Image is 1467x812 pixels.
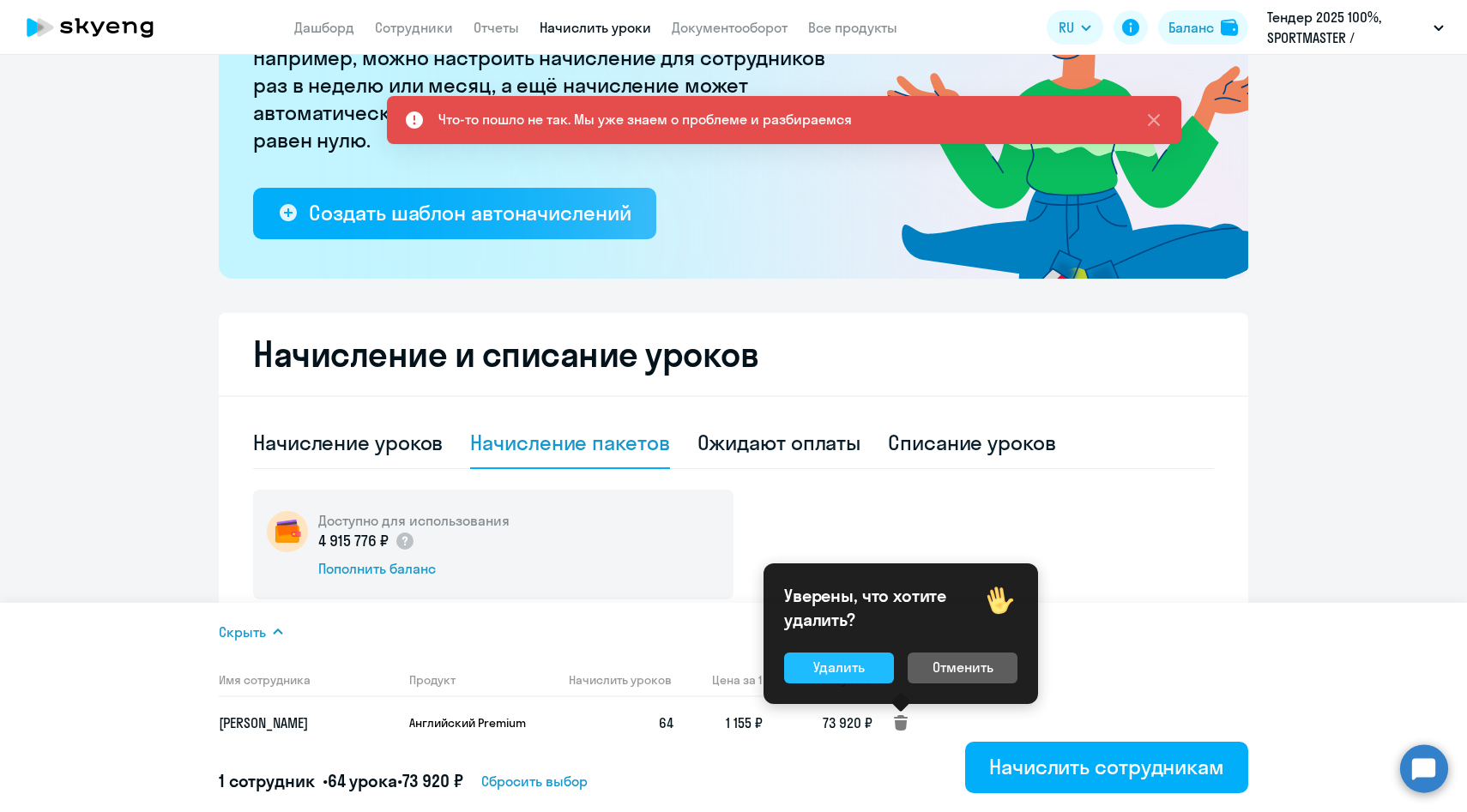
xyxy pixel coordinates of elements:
[933,657,993,677] div: Отменить
[784,653,894,683] button: Удалить
[983,584,1017,618] img: hi
[908,653,1017,683] button: Отменить
[784,584,983,632] p: Уверены, что хотите удалить?
[813,657,865,677] div: Удалить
